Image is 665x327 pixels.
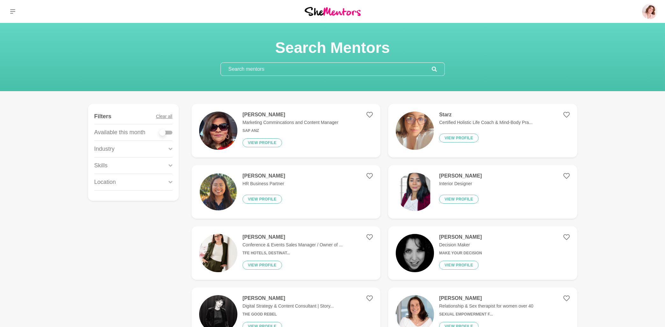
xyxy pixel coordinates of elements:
[192,226,380,280] a: [PERSON_NAME]Conference & Events Sales Manager / Owner of ...TFE Hotels, Destinat...View profile
[439,112,532,118] h4: Starz
[242,119,338,126] p: Marketing Commincations and Content Manager
[221,63,432,76] input: Search mentors
[439,195,479,204] button: View profile
[242,173,285,179] h4: [PERSON_NAME]
[439,234,482,240] h4: [PERSON_NAME]
[94,161,108,170] p: Skills
[642,4,657,19] img: Amanda Greenman
[439,312,533,317] h6: Sexual Empowerment f...
[439,261,479,270] button: View profile
[242,242,343,248] p: Conference & Events Sales Manager / Owner of ...
[439,119,532,126] p: Certified Holistic Life Coach & Mind-Body Pra...
[242,180,285,187] p: HR Business Partner
[439,180,482,187] p: Interior Designer
[199,234,237,272] img: 3292abb6b6b9ff2555762822cc13c8b2d8184f71-4672x7008.jpg
[242,251,343,256] h6: TFE Hotels, Destinat...
[388,165,577,219] a: [PERSON_NAME]Interior DesignerView profile
[94,113,112,120] h4: Filters
[242,234,343,240] h4: [PERSON_NAME]
[94,128,146,137] p: Available this month
[439,134,479,142] button: View profile
[242,128,338,133] h6: SAP ANZ
[388,104,577,157] a: StarzCertified Holistic Life Coach & Mind-Body Pra...View profile
[305,7,361,16] img: She Mentors Logo
[396,173,434,211] img: 672c9e0f5c28f94a877040268cd8e7ac1f2c7f14-1080x1350.png
[192,165,380,219] a: [PERSON_NAME]HR Business PartnerView profile
[242,112,338,118] h4: [PERSON_NAME]
[439,251,482,256] h6: Make Your Decision
[439,173,482,179] h4: [PERSON_NAME]
[439,303,533,309] p: Relationship & Sex therapist for women over 40
[242,138,282,147] button: View profile
[192,104,380,157] a: [PERSON_NAME]Marketing Commincations and Content ManagerSAP ANZView profile
[220,38,445,57] h1: Search Mentors
[94,178,116,186] p: Location
[439,242,482,248] p: Decision Maker
[242,312,334,317] h6: The Good Rebel
[156,109,172,124] button: Clear all
[242,261,282,270] button: View profile
[199,173,237,211] img: 231d6636be52241877ec7df6b9df3e537ea7a8ca-1080x1080.png
[199,112,237,150] img: aa23f5878ab499289e4fcd759c0b7f51d43bf30b-1200x1599.jpg
[94,145,115,153] p: Industry
[242,303,334,309] p: Digital Strategy & Content Consultant | Story...
[439,295,533,302] h4: [PERSON_NAME]
[396,112,434,150] img: ec11b24c0aac152775f8df71426d334388dc0d10-1080x1920.jpg
[388,226,577,280] a: [PERSON_NAME]Decision MakerMake Your DecisionView profile
[242,295,334,302] h4: [PERSON_NAME]
[396,234,434,272] img: 443bca476f7facefe296c2c6ab68eb81e300ea47-400x400.jpg
[242,195,282,204] button: View profile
